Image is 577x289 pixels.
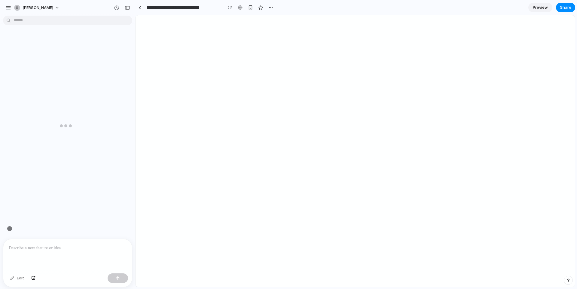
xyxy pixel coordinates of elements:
span: Share [560,5,571,11]
button: [PERSON_NAME] [12,3,63,13]
a: Preview [528,3,552,12]
span: Preview [533,5,548,11]
span: [PERSON_NAME] [23,5,53,11]
button: Share [556,3,575,12]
